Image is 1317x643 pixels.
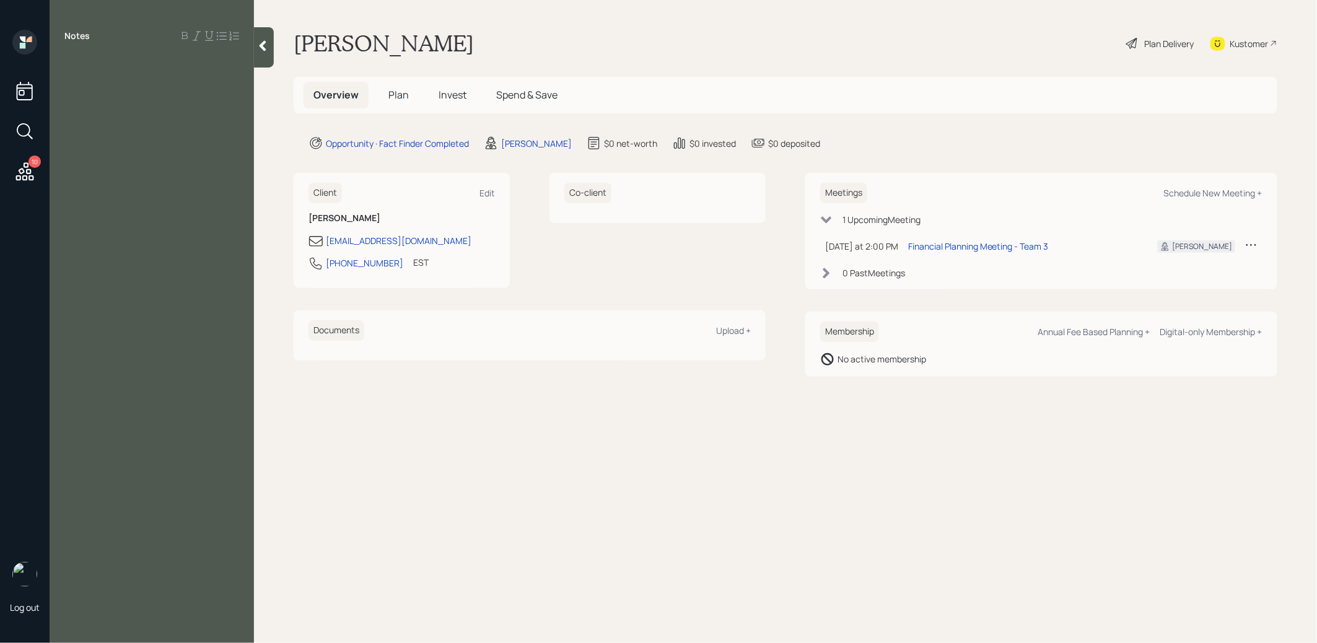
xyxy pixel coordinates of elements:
div: [PERSON_NAME] [501,137,572,150]
div: Log out [10,601,40,613]
div: Opportunity · Fact Finder Completed [326,137,469,150]
div: EST [413,256,429,269]
div: Schedule New Meeting + [1164,187,1262,199]
div: 0 Past Meeting s [842,266,905,279]
span: Overview [313,88,359,102]
div: [DATE] at 2:00 PM [825,240,898,253]
label: Notes [64,30,90,42]
span: Spend & Save [496,88,558,102]
div: Annual Fee Based Planning + [1038,326,1150,338]
div: Financial Planning Meeting - Team 3 [908,240,1049,253]
div: Digital-only Membership + [1160,326,1262,338]
span: Plan [388,88,409,102]
h6: Meetings [820,183,867,203]
div: [EMAIL_ADDRESS][DOMAIN_NAME] [326,234,471,247]
div: $0 net-worth [604,137,657,150]
div: Upload + [716,325,751,336]
h6: Co-client [564,183,611,203]
h6: Membership [820,321,879,342]
div: $0 invested [689,137,736,150]
div: [PERSON_NAME] [1173,241,1233,252]
div: Kustomer [1230,37,1269,50]
h6: [PERSON_NAME] [308,213,495,224]
div: No active membership [838,352,926,365]
div: Edit [479,187,495,199]
img: treva-nostdahl-headshot.png [12,562,37,587]
h6: Client [308,183,342,203]
h1: [PERSON_NAME] [294,30,474,57]
div: 10 [28,155,41,168]
div: [PHONE_NUMBER] [326,256,403,269]
span: Invest [439,88,466,102]
div: $0 deposited [768,137,820,150]
div: 1 Upcoming Meeting [842,213,921,226]
div: Plan Delivery [1145,37,1194,50]
h6: Documents [308,320,364,341]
